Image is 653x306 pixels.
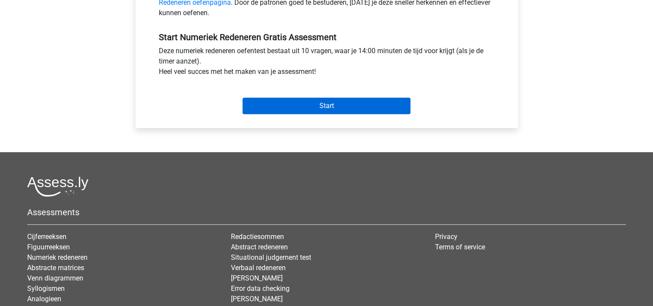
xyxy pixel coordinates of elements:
[27,243,70,251] a: Figuurreeksen
[27,284,65,293] a: Syllogismen
[243,98,410,114] input: Start
[27,233,66,241] a: Cijferreeksen
[27,274,83,282] a: Venn diagrammen
[435,243,485,251] a: Terms of service
[435,233,457,241] a: Privacy
[27,264,84,272] a: Abstracte matrices
[231,253,311,261] a: Situational judgement test
[231,243,288,251] a: Abstract redeneren
[159,32,495,42] h5: Start Numeriek Redeneren Gratis Assessment
[231,295,283,303] a: [PERSON_NAME]
[27,253,88,261] a: Numeriek redeneren
[231,233,284,241] a: Redactiesommen
[231,264,286,272] a: Verbaal redeneren
[231,284,290,293] a: Error data checking
[231,274,283,282] a: [PERSON_NAME]
[27,207,626,217] h5: Assessments
[152,46,501,80] div: Deze numeriek redeneren oefentest bestaat uit 10 vragen, waar je 14:00 minuten de tijd voor krijg...
[27,295,61,303] a: Analogieen
[27,176,88,197] img: Assessly logo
